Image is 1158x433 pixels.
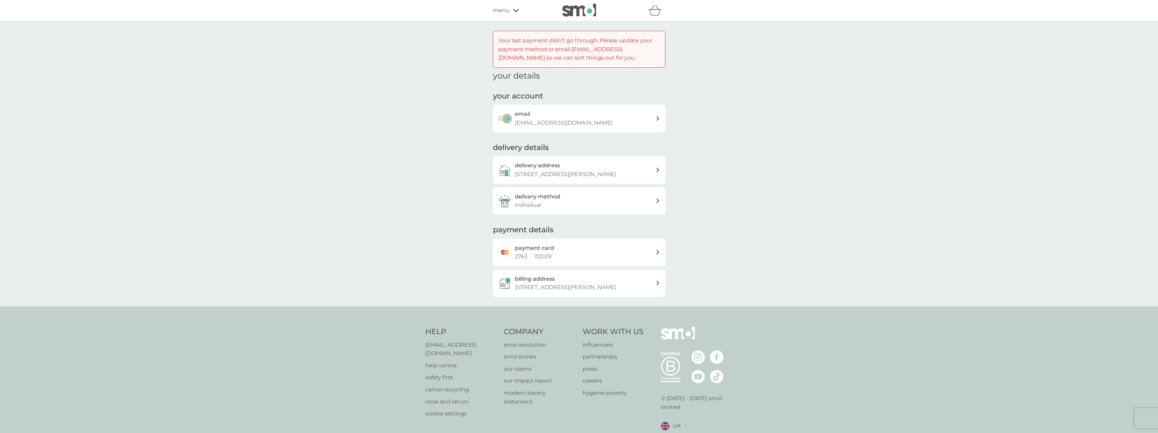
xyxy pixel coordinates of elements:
[425,385,497,394] a: carton recycling
[661,422,669,430] img: UK flag
[515,170,616,179] p: [STREET_ADDRESS][PERSON_NAME]
[425,373,497,382] a: safety first
[504,389,576,406] a: modern slavery statement
[515,118,613,127] p: [EMAIL_ADDRESS][DOMAIN_NAME]
[515,244,554,253] h2: payment card
[493,187,665,215] a: delivery methodindividual
[493,156,665,183] a: delivery address[STREET_ADDRESS][PERSON_NAME]
[425,327,497,337] h4: Help
[493,143,549,153] h2: delivery details
[493,91,543,102] h2: your account
[583,389,644,397] a: hygiene poverty
[493,6,510,15] span: menu
[425,341,497,358] a: [EMAIL_ADDRESS][DOMAIN_NAME]
[504,341,576,349] a: smol revolution
[493,105,665,132] button: email[EMAIL_ADDRESS][DOMAIN_NAME]
[562,4,596,17] img: smol
[583,376,644,385] a: careers
[493,225,553,235] h2: payment details
[515,110,530,118] h3: email
[710,370,724,383] img: visit the smol Tiktok page
[498,37,652,61] span: Your last payment didn’t go through. Please update your payment method or email [EMAIL_ADDRESS][D...
[493,71,540,81] h1: your details
[691,370,705,383] img: visit the smol Youtube page
[504,376,576,385] a: our impact report
[515,275,555,283] h3: billing address
[648,4,665,17] div: basket
[425,397,497,406] a: rinse and return
[684,424,686,428] img: select a new location
[504,352,576,361] a: smol stories
[583,341,644,349] a: influencers
[710,350,724,364] img: visit the smol Facebook page
[493,239,665,266] a: payment card2763 7/2029
[515,192,560,201] h3: delivery method
[583,352,644,361] a: partnerships
[515,253,527,260] span: 2763
[661,394,733,411] p: © [DATE] - [DATE] smol limited
[661,327,695,350] img: smol
[515,161,560,170] h3: delivery address
[673,421,681,430] span: UK
[504,365,576,373] a: our claims
[534,253,551,260] span: 7 / 2029
[425,409,497,418] a: cookie settings
[515,283,616,292] p: [STREET_ADDRESS][PERSON_NAME]
[583,327,644,337] h4: Work With Us
[515,201,541,210] p: individual
[425,361,497,370] a: help centre
[493,269,665,297] button: billing address[STREET_ADDRESS][PERSON_NAME]
[504,327,576,337] h4: Company
[691,350,705,364] img: visit the smol Instagram page
[583,365,644,373] a: press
